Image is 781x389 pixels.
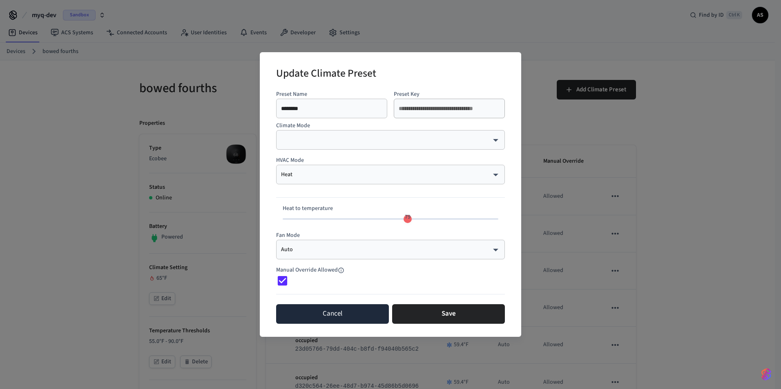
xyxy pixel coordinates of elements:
p: HVAC Mode [276,156,505,165]
p: Preset Key [394,90,505,99]
div: Heat [281,170,500,179]
button: Save [392,304,505,324]
h2: Update Climate Preset [276,62,376,87]
span: 79 [405,213,411,221]
img: SeamLogoGradient.69752ec5.svg [761,368,771,381]
p: Preset Name [276,90,387,99]
p: Heat to temperature [283,204,498,213]
button: Cancel [276,304,389,324]
p: Climate Mode [276,122,505,130]
div: Auto [281,245,500,254]
span: This property is being deprecated. Consider using the schedule's override allowed property instead. [276,266,361,274]
p: Fan Mode [276,231,505,240]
